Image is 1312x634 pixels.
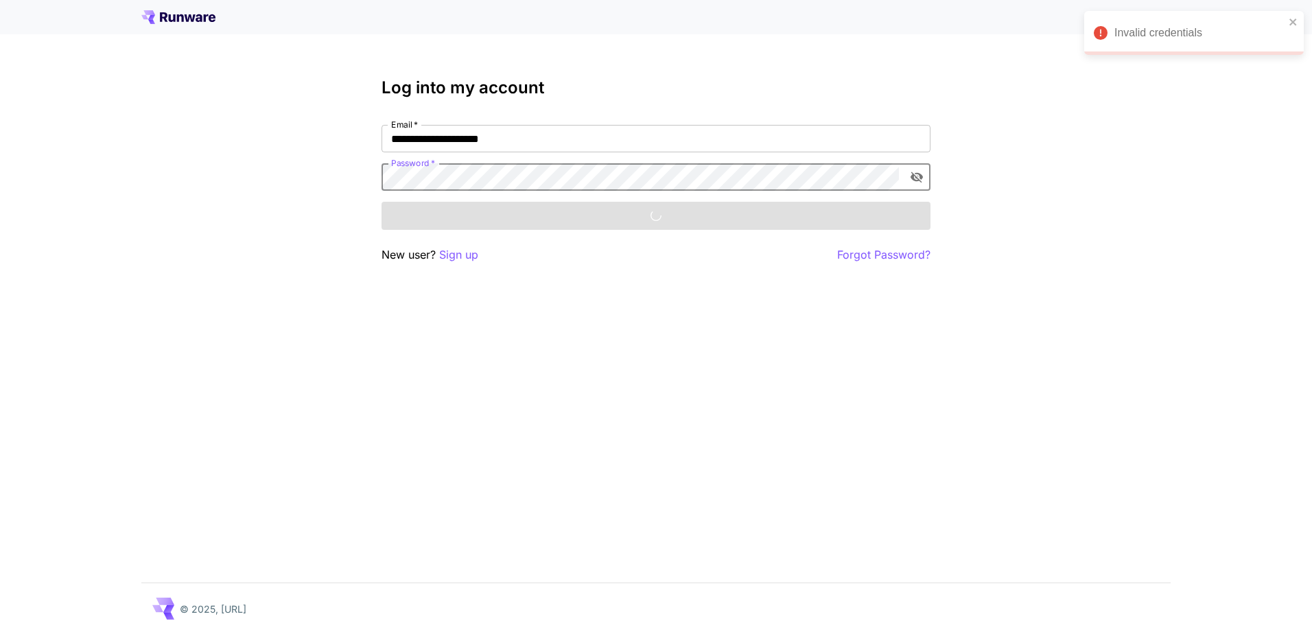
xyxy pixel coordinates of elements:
[382,78,930,97] h3: Log into my account
[1289,16,1298,27] button: close
[904,165,929,189] button: toggle password visibility
[439,246,478,263] button: Sign up
[391,119,418,130] label: Email
[382,246,478,263] p: New user?
[1114,25,1285,41] div: Invalid credentials
[180,602,246,616] p: © 2025, [URL]
[391,157,435,169] label: Password
[837,246,930,263] button: Forgot Password?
